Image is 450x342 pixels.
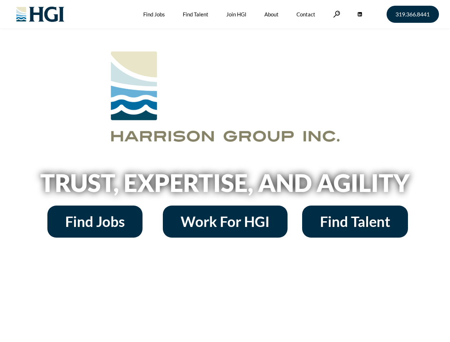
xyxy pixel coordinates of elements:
a: Find Talent [302,206,408,238]
a: Work For HGI [163,206,288,238]
span: Work For HGI [181,214,270,229]
h2: Trust, Expertise, and Agility [22,171,428,195]
span: Find Jobs [65,214,125,229]
span: 319.366.8441 [395,11,430,17]
a: Find Jobs [47,206,143,238]
a: 319.366.8441 [387,6,439,23]
span: Find Talent [320,214,390,229]
a: Search [333,11,340,17]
